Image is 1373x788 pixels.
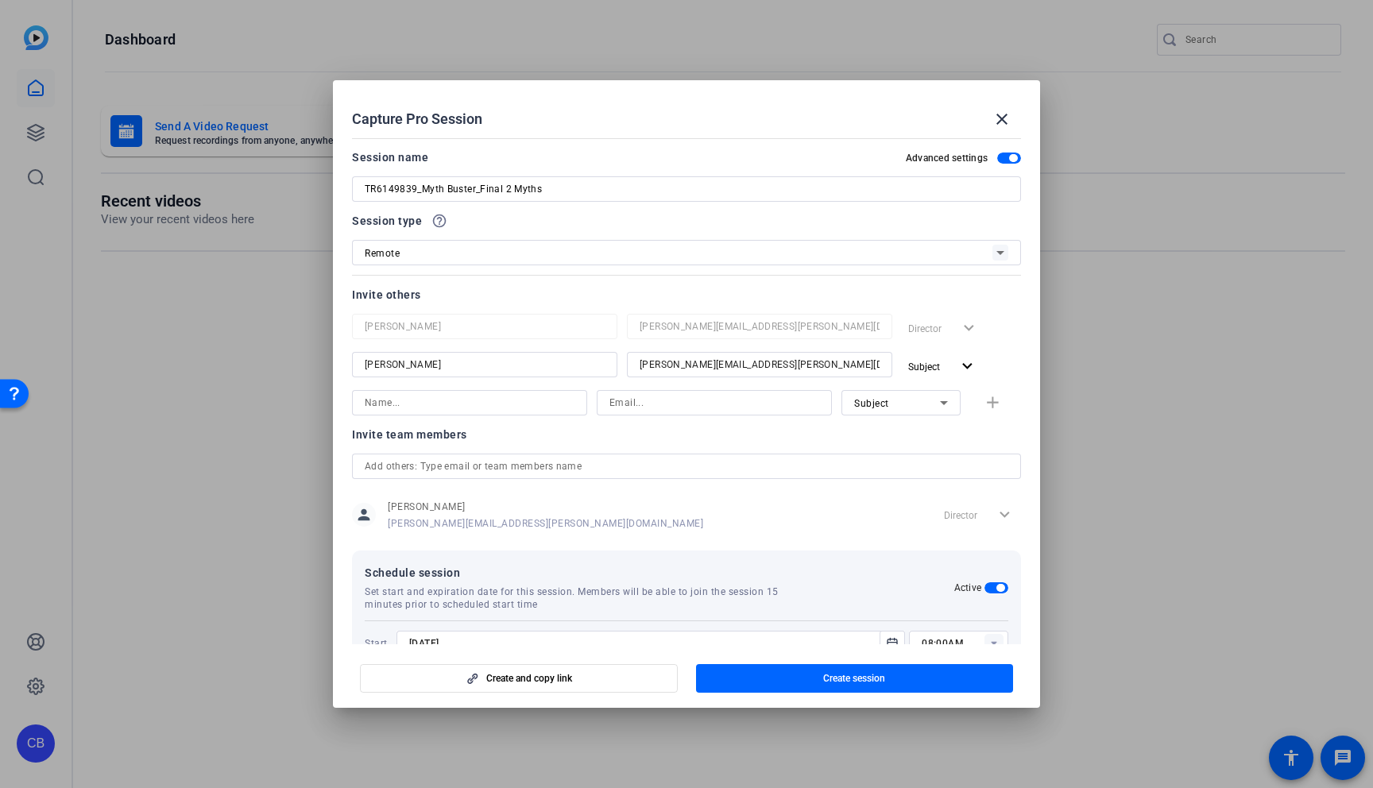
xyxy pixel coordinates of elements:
span: Create session [823,672,885,685]
span: Set start and expiration date for this session. Members will be able to join the session 15 minut... [365,585,806,611]
h2: Active [954,581,982,594]
input: Enter Session Name [365,180,1008,199]
div: Capture Pro Session [352,100,1021,138]
span: Session type [352,211,422,230]
input: Email... [640,355,880,374]
input: Add others: Type email or team members name [365,457,1008,476]
span: Start [365,637,393,650]
span: Remote [365,248,400,259]
span: Subject [908,361,940,373]
span: Create and copy link [486,672,572,685]
mat-icon: help_outline [431,213,447,229]
div: Invite others [352,285,1021,304]
div: Invite team members [352,425,1021,444]
mat-icon: expand_more [957,357,977,377]
input: Name... [365,393,574,412]
span: Subject [854,398,889,409]
span: [PERSON_NAME] [388,500,703,513]
input: Email... [640,317,880,336]
button: Subject [902,352,984,380]
div: Session name [352,148,428,167]
span: Schedule session [365,563,954,582]
input: Name... [365,355,605,374]
input: Email... [609,393,819,412]
mat-icon: person [352,503,376,527]
button: Create and copy link [360,664,678,693]
button: Create session [696,664,1014,693]
input: Name... [365,317,605,336]
h2: Advanced settings [906,152,988,164]
mat-icon: close [992,110,1011,129]
span: [PERSON_NAME][EMAIL_ADDRESS][PERSON_NAME][DOMAIN_NAME] [388,517,703,530]
button: Open calendar [880,631,905,656]
input: Time [922,634,1008,653]
input: Choose start date [409,634,876,653]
